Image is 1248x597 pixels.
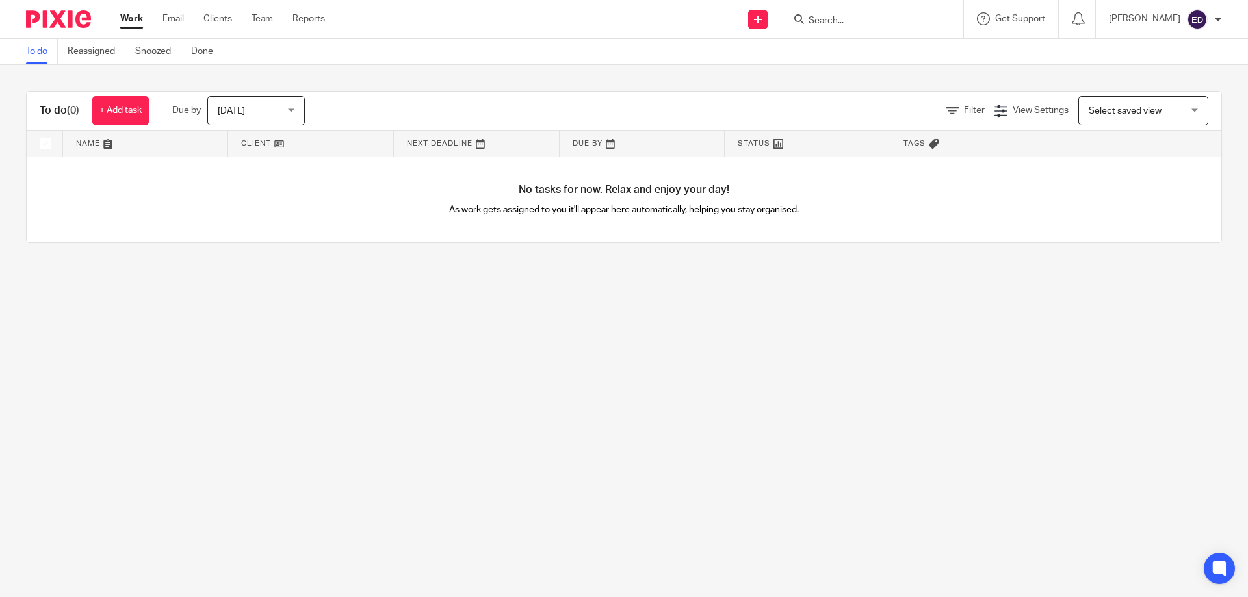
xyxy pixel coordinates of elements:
[120,12,143,25] a: Work
[292,12,325,25] a: Reports
[1089,107,1162,116] span: Select saved view
[67,105,79,116] span: (0)
[40,104,79,118] h1: To do
[252,12,273,25] a: Team
[92,96,149,125] a: + Add task
[1187,9,1208,30] img: svg%3E
[135,39,181,64] a: Snoozed
[26,39,58,64] a: To do
[172,104,201,117] p: Due by
[26,10,91,28] img: Pixie
[964,106,985,115] span: Filter
[326,203,923,216] p: As work gets assigned to you it'll appear here automatically, helping you stay organised.
[807,16,924,27] input: Search
[1013,106,1069,115] span: View Settings
[191,39,223,64] a: Done
[903,140,926,147] span: Tags
[995,14,1045,23] span: Get Support
[218,107,245,116] span: [DATE]
[27,183,1221,197] h4: No tasks for now. Relax and enjoy your day!
[1109,12,1180,25] p: [PERSON_NAME]
[68,39,125,64] a: Reassigned
[162,12,184,25] a: Email
[203,12,232,25] a: Clients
